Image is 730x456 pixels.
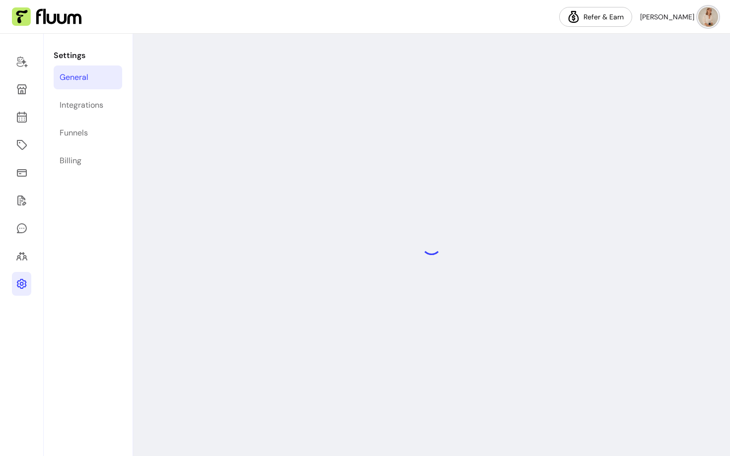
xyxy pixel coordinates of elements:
[60,127,88,139] div: Funnels
[640,7,718,27] button: avatar[PERSON_NAME]
[12,105,31,129] a: Calendar
[60,71,88,83] div: General
[559,7,632,27] a: Refer & Earn
[12,272,31,296] a: Settings
[422,235,441,255] div: Loading
[54,121,122,145] a: Funnels
[60,155,81,167] div: Billing
[54,50,122,62] p: Settings
[640,12,694,22] span: [PERSON_NAME]
[60,99,103,111] div: Integrations
[12,244,31,268] a: Clients
[54,149,122,173] a: Billing
[12,7,81,26] img: Fluum Logo
[12,77,31,101] a: Storefront
[12,133,31,157] a: Offerings
[54,65,122,89] a: General
[12,216,31,240] a: My Messages
[12,189,31,212] a: Forms
[54,93,122,117] a: Integrations
[12,50,31,73] a: Home
[698,7,718,27] img: avatar
[12,161,31,185] a: Sales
